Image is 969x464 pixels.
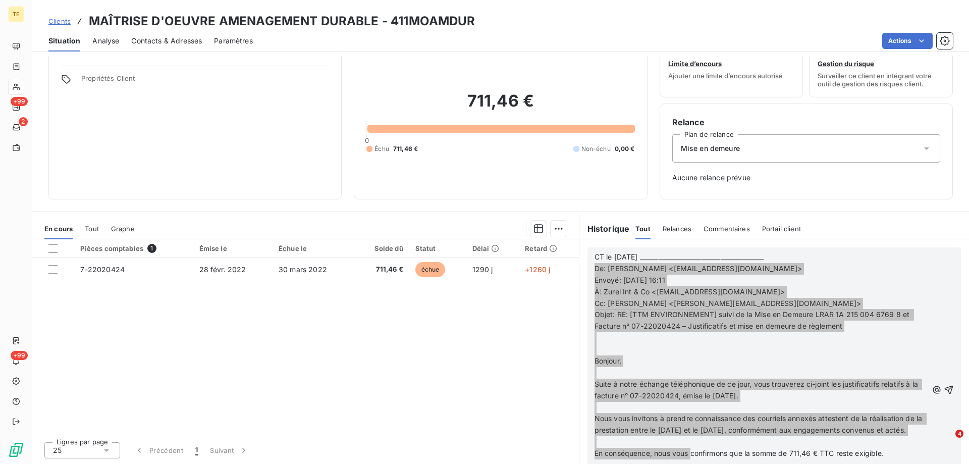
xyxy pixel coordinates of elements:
[818,60,874,68] span: Gestion du risque
[199,244,266,252] div: Émise le
[595,449,884,457] span: En conséquence, nous vous confirmons que la somme de 711,46 € TTC reste exigible.
[48,16,71,26] a: Clients
[365,136,369,144] span: 0
[660,33,803,97] button: Limite d’encoursAjouter une limite d’encours autorisé
[195,445,198,455] span: 1
[809,33,953,97] button: Gestion du risqueSurveiller ce client en intégrant votre outil de gestion des risques client.
[663,225,691,233] span: Relances
[48,17,71,25] span: Clients
[214,36,253,46] span: Paramètres
[199,265,246,274] span: 28 févr. 2022
[595,299,861,307] span: Cc: [PERSON_NAME] <[PERSON_NAME][EMAIL_ADDRESS][DOMAIN_NAME]>
[668,72,783,80] span: Ajouter une limite d’encours autorisé
[672,173,940,183] span: Aucune relance prévue
[595,310,912,330] span: Objet: RE: [TTM ENVIRONNEMENT] suivi de la Mise en Demeure LRAR 1A 215 004 6769 8 et Facture n° 0...
[48,36,80,46] span: Situation
[581,144,611,153] span: Non-échu
[681,143,740,153] span: Mise en demeure
[525,265,550,274] span: +1260 j
[672,116,940,128] h6: Relance
[595,287,785,296] span: À: Zurel Int & Co <[EMAIL_ADDRESS][DOMAIN_NAME]>
[579,223,630,235] h6: Historique
[595,252,764,261] span: CT le [DATE] ________________________________________
[89,12,475,30] h3: MAÎTRISE D'OEUVRE AMENAGEMENT DURABLE - 411MOAMDUR
[80,244,187,253] div: Pièces comptables
[704,225,750,233] span: Commentaires
[595,264,802,273] span: De: [PERSON_NAME] <[EMAIL_ADDRESS][DOMAIN_NAME]>
[92,36,119,46] span: Analyse
[935,430,959,454] iframe: Intercom live chat
[882,33,933,49] button: Actions
[595,356,621,365] span: Bonjour,
[131,36,202,46] span: Contacts & Adresses
[595,414,925,434] span: Nous vous invitons à prendre connaissance des courriels annexés attestent de la réalisation de la...
[279,265,327,274] span: 30 mars 2022
[80,265,125,274] span: 7-22020424
[366,91,634,121] h2: 711,46 €
[955,430,963,438] span: 4
[189,440,204,461] button: 1
[415,262,446,277] span: échue
[393,144,418,153] span: 711,46 €
[147,244,156,253] span: 1
[19,117,28,126] span: 2
[525,244,572,252] div: Retard
[8,442,24,458] img: Logo LeanPay
[374,144,389,153] span: Échu
[635,225,651,233] span: Tout
[615,144,635,153] span: 0,00 €
[472,265,493,274] span: 1290 j
[595,276,665,284] span: Envoyé: [DATE] 16:11
[111,225,135,233] span: Graphe
[595,380,920,400] span: Suite à notre échange téléphonique de ce jour, vous trouverez ci-joint les justificatifs relatifs...
[360,265,403,275] span: 711,46 €
[762,225,801,233] span: Portail client
[472,244,513,252] div: Délai
[204,440,255,461] button: Suivant
[44,225,73,233] span: En cours
[128,440,189,461] button: Précédent
[8,6,24,22] div: TE
[81,74,329,88] span: Propriétés Client
[668,60,722,68] span: Limite d’encours
[11,97,28,106] span: +99
[53,445,62,455] span: 25
[818,72,944,88] span: Surveiller ce client en intégrant votre outil de gestion des risques client.
[360,244,403,252] div: Solde dû
[279,244,348,252] div: Échue le
[415,244,460,252] div: Statut
[11,351,28,360] span: +99
[85,225,99,233] span: Tout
